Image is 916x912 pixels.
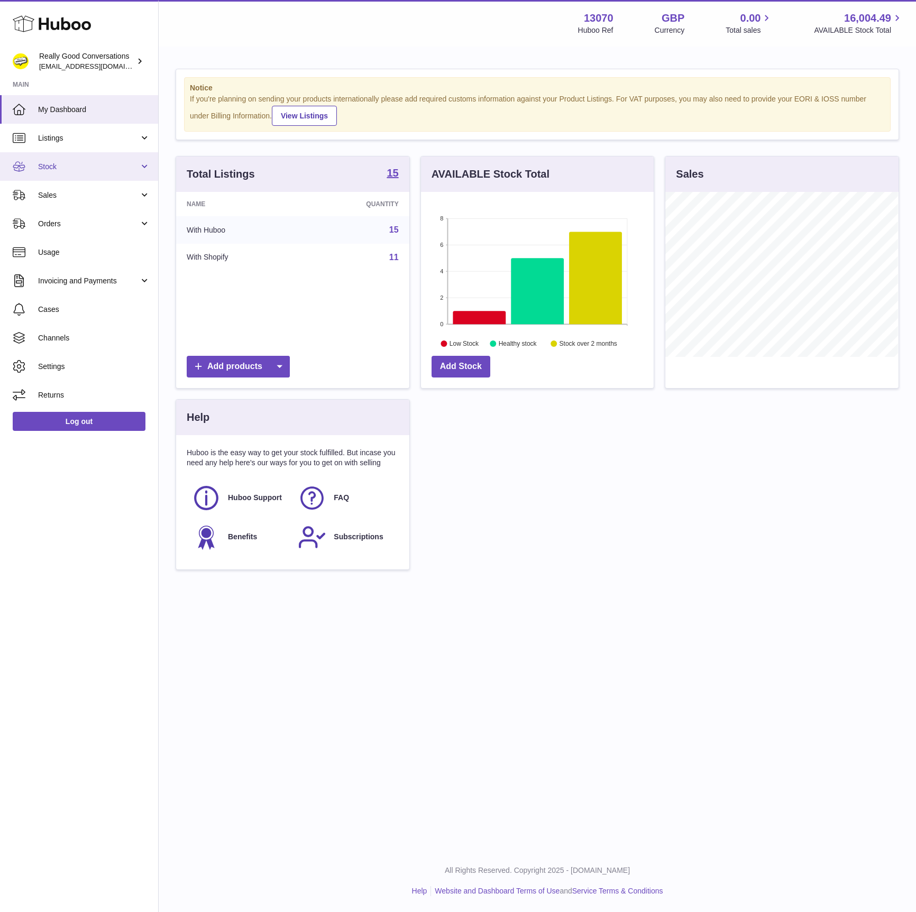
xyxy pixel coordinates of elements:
a: 15 [389,225,399,234]
td: With Shopify [176,244,302,271]
span: FAQ [334,493,349,503]
span: Channels [38,333,150,343]
text: Stock over 2 months [560,340,617,347]
text: Healthy stock [499,340,537,347]
text: Low Stock [450,340,479,347]
span: Sales [38,190,139,200]
div: Really Good Conversations [39,51,134,71]
span: [EMAIL_ADDRESS][DOMAIN_NAME] [39,62,155,70]
text: 2 [440,294,443,301]
a: Subscriptions [298,523,393,551]
text: 8 [440,215,443,222]
span: Stock [38,162,139,172]
h3: Total Listings [187,167,255,181]
a: Huboo Support [192,484,287,512]
span: Usage [38,247,150,257]
span: My Dashboard [38,105,150,115]
span: 0.00 [740,11,761,25]
span: Total sales [726,25,773,35]
strong: 13070 [584,11,613,25]
a: FAQ [298,484,393,512]
text: 0 [440,321,443,327]
a: Benefits [192,523,287,551]
li: and [431,886,663,896]
h3: AVAILABLE Stock Total [432,167,549,181]
a: Add Stock [432,356,490,377]
a: Add products [187,356,290,377]
td: With Huboo [176,216,302,244]
text: 6 [440,242,443,248]
p: Huboo is the easy way to get your stock fulfilled. But incase you need any help here's our ways f... [187,448,399,468]
a: Log out [13,412,145,431]
div: Currency [655,25,685,35]
span: Huboo Support [228,493,282,503]
a: Website and Dashboard Terms of Use [435,887,560,895]
strong: 15 [387,168,398,178]
span: 16,004.49 [844,11,891,25]
h3: Help [187,410,209,425]
th: Name [176,192,302,216]
div: Huboo Ref [578,25,613,35]
a: 16,004.49 AVAILABLE Stock Total [814,11,903,35]
div: If you're planning on sending your products internationally please add required customs informati... [190,94,885,126]
span: Returns [38,390,150,400]
a: Help [412,887,427,895]
strong: Notice [190,83,885,93]
h3: Sales [676,167,703,181]
a: Service Terms & Conditions [572,887,663,895]
span: Benefits [228,532,257,542]
p: All Rights Reserved. Copyright 2025 - [DOMAIN_NAME] [167,865,908,876]
a: 0.00 Total sales [726,11,773,35]
a: View Listings [272,106,337,126]
span: AVAILABLE Stock Total [814,25,903,35]
span: Orders [38,219,139,229]
span: Subscriptions [334,532,383,542]
span: Cases [38,305,150,315]
span: Settings [38,362,150,372]
a: 11 [389,253,399,262]
a: 15 [387,168,398,180]
span: Listings [38,133,139,143]
strong: GBP [662,11,684,25]
th: Quantity [302,192,409,216]
img: hello@reallygoodconversations.co [13,53,29,69]
span: Invoicing and Payments [38,276,139,286]
text: 4 [440,268,443,274]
